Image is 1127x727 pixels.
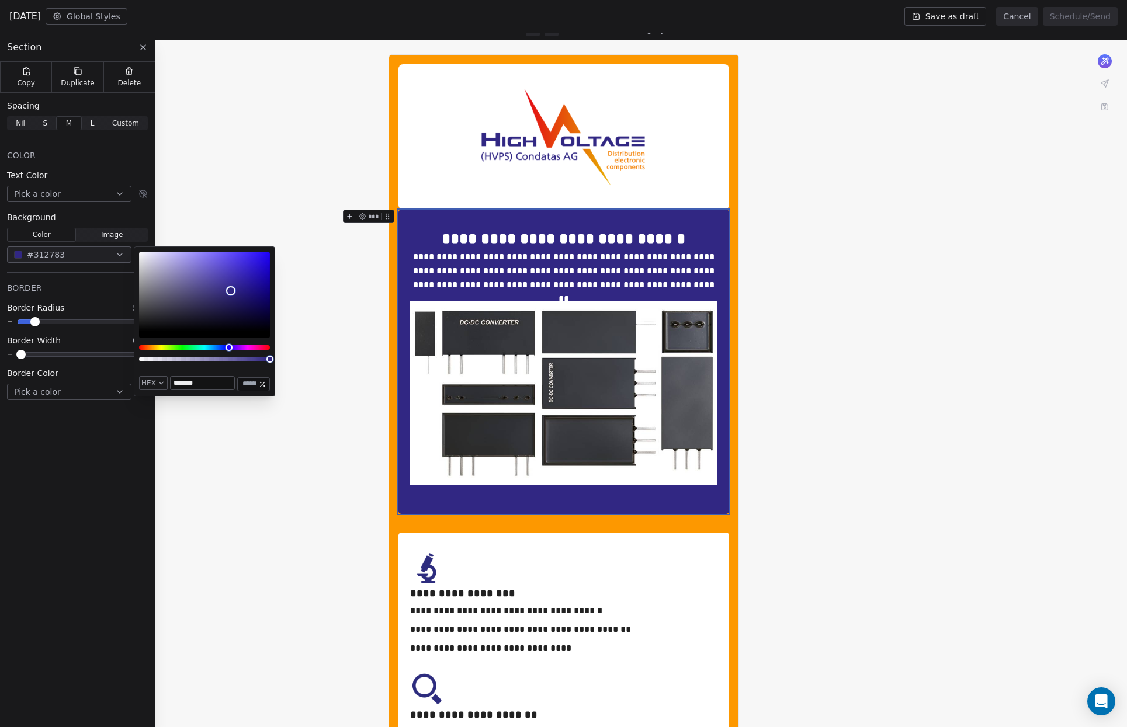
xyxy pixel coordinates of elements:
button: Global Styles [46,8,127,25]
button: Pick a color [7,186,131,202]
button: Pick a color [7,384,131,400]
span: Border Radius [7,302,64,314]
span: Border Width [7,335,61,346]
span: Duplicate [61,78,94,88]
span: Delete [118,78,141,88]
button: Schedule/Send [1043,7,1118,26]
button: HEX [139,376,168,390]
button: Cancel [996,7,1038,26]
span: [DATE] [9,9,41,23]
span: Custom [112,118,139,128]
span: Spacing [7,100,40,112]
div: COLOR [7,149,148,161]
span: Text Color [7,169,47,181]
span: 0px [133,335,148,346]
span: Nil [16,118,25,128]
div: Color [139,252,270,331]
span: Background [7,211,56,223]
button: Save as draft [904,7,987,26]
span: S [43,118,47,128]
div: Hue [139,345,270,350]
span: #312783 [27,249,65,261]
div: Open Intercom Messenger [1087,687,1115,715]
div: BORDER [7,282,148,294]
span: L [91,118,95,128]
span: 5px [133,302,148,314]
span: Image [101,229,123,240]
span: Copy [17,78,35,88]
span: Border Color [7,367,58,379]
div: Alpha [139,357,270,361]
span: Section [7,40,41,54]
button: #312783 [7,246,131,263]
